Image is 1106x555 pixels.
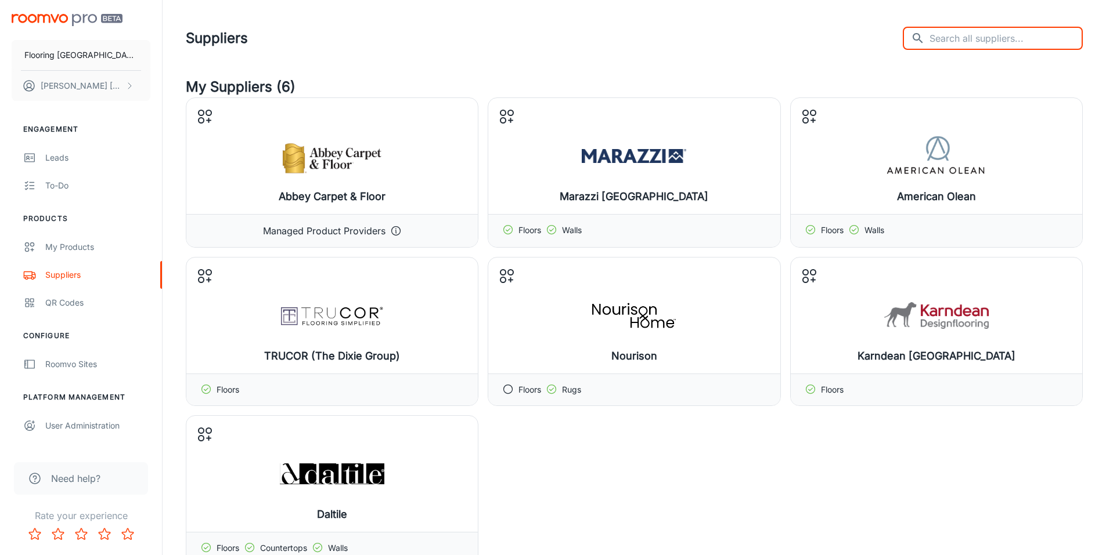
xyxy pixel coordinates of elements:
[46,523,70,546] button: Rate 2 star
[186,28,248,49] h1: Suppliers
[280,133,384,179] img: Abbey Carpet & Floor
[821,224,844,238] p: Floors
[70,523,93,546] button: Rate 3 star
[562,224,582,238] p: Walls
[45,151,150,164] div: Leads
[562,383,581,396] p: Rugs
[260,542,307,554] p: Countertops
[45,241,150,253] div: My Products
[45,419,150,432] div: User Administration
[217,383,239,396] p: Floors
[217,542,239,554] p: Floors
[9,509,153,523] p: Rate your experience
[518,224,541,238] p: Floors
[821,383,844,396] p: Floors
[23,523,46,546] button: Rate 1 star
[93,523,116,546] button: Rate 4 star
[12,71,150,101] button: [PERSON_NAME] [PERSON_NAME]
[45,358,150,371] div: Roomvo Sites
[864,224,884,238] p: Walls
[45,179,150,192] div: To-do
[328,542,348,554] p: Walls
[263,224,386,238] p: Managed Product Providers
[45,269,150,281] div: Suppliers
[24,49,138,61] p: Flooring [GEOGRAPHIC_DATA]
[279,188,386,205] h6: Abbey Carpet & Floor
[186,77,1083,97] h4: My Suppliers (6)
[41,79,123,92] p: [PERSON_NAME] [PERSON_NAME]
[518,383,541,396] p: Floors
[116,523,139,546] button: Rate 5 star
[12,40,150,70] button: Flooring [GEOGRAPHIC_DATA]
[12,14,123,26] img: Roomvo PRO Beta
[930,27,1083,50] input: Search all suppliers...
[51,471,100,485] span: Need help?
[45,296,150,309] div: QR Codes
